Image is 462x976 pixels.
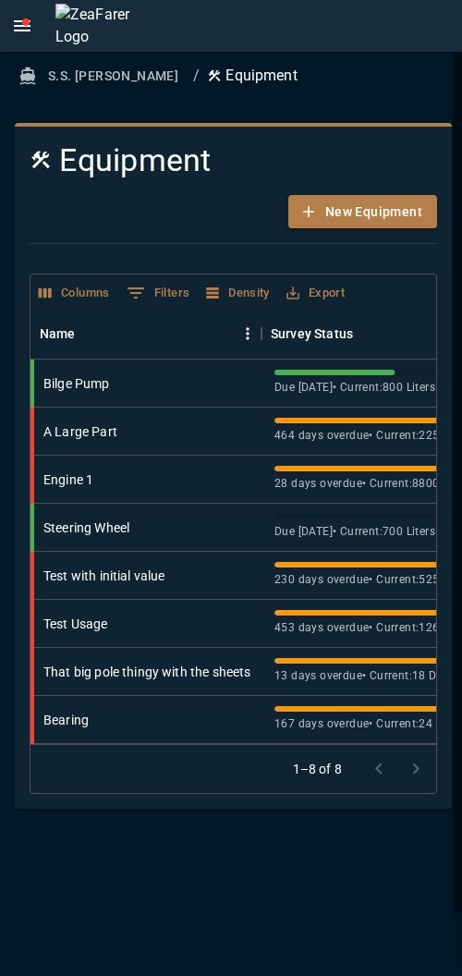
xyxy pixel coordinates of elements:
[55,4,166,48] img: ZeaFarer Logo
[43,711,89,729] div: Bearing
[353,321,379,347] button: Sort
[193,65,200,87] li: /
[207,65,297,87] p: Equipment
[201,279,274,308] button: Density
[4,7,41,44] button: open drawer
[15,59,186,93] button: S.S. [PERSON_NAME]
[43,374,110,393] div: Bilge Pump
[43,518,129,537] div: Steering Wheel
[30,308,261,360] div: Name
[43,663,250,681] div: That big pole thingy with the sheets
[288,195,437,229] button: New Equipment
[43,567,164,585] div: Test with initial value
[34,279,115,308] button: Select columns
[76,321,102,347] button: Sort
[271,308,353,360] div: Survey Status
[30,141,437,180] h4: Equipment
[234,320,261,348] button: Menu
[43,422,117,441] div: A Large Part
[43,470,93,489] div: Engine 1
[122,278,195,308] button: Show filters
[40,308,76,360] div: Name
[293,760,342,778] p: 1–8 of 8
[43,615,108,633] div: Test Usage
[282,279,349,308] button: Export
